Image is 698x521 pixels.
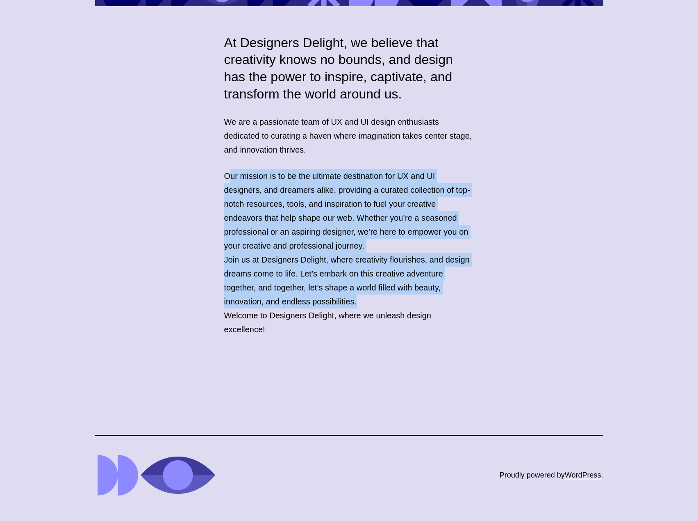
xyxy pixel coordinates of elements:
[224,117,472,154] span: We are a passionate team of UX and UI design enthusiasts dedicated to curating a haven where imag...
[224,169,474,253] p: Our mission is to be the ultimate destination for UX and UI designers, and dreamers alike, provid...
[224,35,453,101] span: At Designers Delight, we believe that creativity knows no bounds, and design has the power to ins...
[224,253,474,308] p: Join us at Designers Delight, where creativity flourishes, and design dreams come to life. Let’s ...
[500,469,603,482] div: Proudly powered by .
[224,308,474,336] p: Welcome to Designers Delight, where we unleash design excellence!
[95,455,218,496] img: Designers Delight
[565,471,601,479] a: WordPress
